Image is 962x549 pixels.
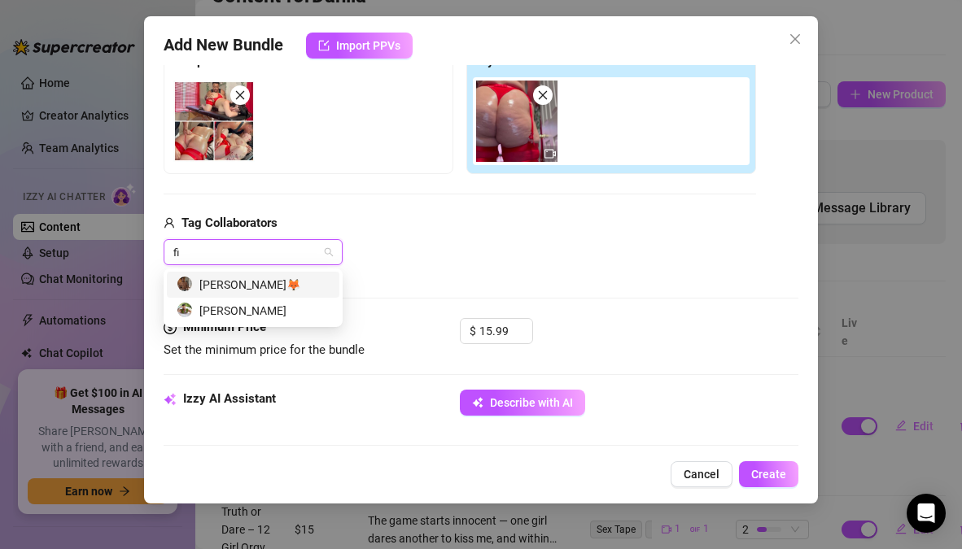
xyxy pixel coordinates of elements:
img: avatar.jpg [177,303,192,317]
strong: Tag Collaborators [181,216,278,230]
button: Import PPVs [306,33,413,59]
span: Close [782,33,808,46]
button: Cancel [671,461,732,487]
div: Open Intercom Messenger [907,494,946,533]
span: user [164,214,175,233]
span: Add New Bundle [164,33,283,59]
span: Describe with AI [490,396,573,409]
div: Alfiepov [167,298,339,324]
span: Create [751,468,786,481]
span: Set the minimum price for the bundle [164,342,365,357]
span: close [234,89,246,101]
img: media [476,81,558,162]
span: close [537,89,549,101]
button: Create [739,461,798,487]
div: [PERSON_NAME] [177,302,330,320]
strong: Pay to view [473,54,536,68]
img: avatar.jpg [177,277,192,291]
div: Finny Fox🦊 [167,272,339,298]
button: Describe with AI [460,390,585,416]
button: Close [782,26,808,52]
strong: Izzy AI Assistant [183,391,276,406]
span: video-camera [544,148,556,159]
span: Cancel [684,468,719,481]
strong: Free preview [170,54,239,68]
div: [PERSON_NAME]🦊 [177,276,330,294]
span: close [789,33,802,46]
img: media [173,81,255,162]
strong: Minimum Price [183,320,266,334]
span: Import PPVs [336,39,400,52]
span: import [318,40,330,51]
span: dollar [164,318,177,338]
